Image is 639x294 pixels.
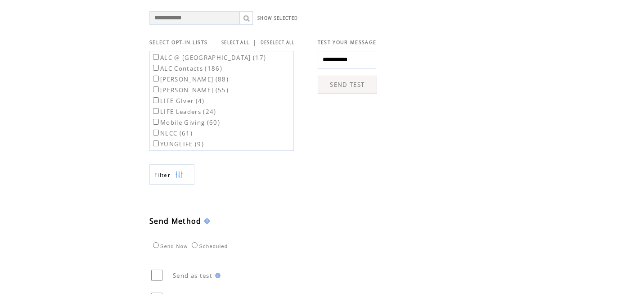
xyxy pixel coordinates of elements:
[151,86,229,94] label: [PERSON_NAME] (55)
[153,119,159,125] input: Mobile Giving (60)
[149,216,202,226] span: Send Method
[149,164,194,185] a: Filter
[221,40,249,45] a: SELECT ALL
[153,108,159,114] input: LIFE Leaders (24)
[253,38,256,46] span: |
[153,54,159,60] input: ALC @ [GEOGRAPHIC_DATA] (17)
[192,242,198,248] input: Scheduled
[153,140,159,146] input: YUNGLIFE (9)
[153,97,159,103] input: LIFE GIver (4)
[154,171,171,179] span: Show filters
[151,108,216,116] label: LIFE Leaders (24)
[151,54,266,62] label: ALC @ [GEOGRAPHIC_DATA] (17)
[153,130,159,136] input: NLCC (61)
[318,39,377,45] span: TEST YOUR MESSAGE
[189,244,228,249] label: Scheduled
[257,15,298,21] a: SHOW SELECTED
[153,65,159,71] input: ALC Contacts (186)
[149,39,207,45] span: SELECT OPT-IN LISTS
[175,165,183,185] img: filters.png
[153,76,159,81] input: [PERSON_NAME] (88)
[153,86,159,92] input: [PERSON_NAME] (55)
[151,129,193,137] label: NLCC (61)
[261,40,295,45] a: DESELECT ALL
[151,140,204,148] label: YUNGLIFE (9)
[151,118,220,127] label: Mobile Giving (60)
[153,242,159,248] input: Send Now
[202,218,210,224] img: help.gif
[151,244,188,249] label: Send Now
[318,76,377,94] a: SEND TEST
[151,64,222,72] label: ALC Contacts (186)
[151,75,229,83] label: [PERSON_NAME] (88)
[151,97,205,105] label: LIFE GIver (4)
[212,273,220,278] img: help.gif
[173,271,212,280] span: Send as test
